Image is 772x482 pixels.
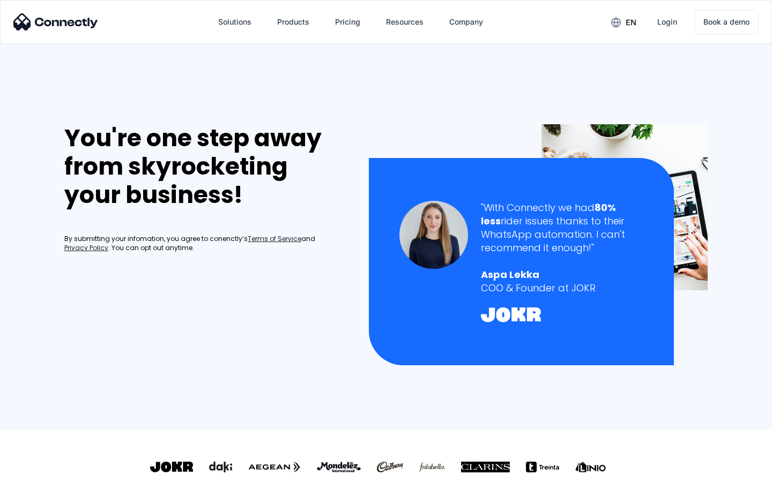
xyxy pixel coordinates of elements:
strong: Aspa Lekka [481,268,539,281]
div: Login [657,14,677,29]
a: Terms of Service [248,235,301,244]
img: Connectly Logo [13,13,98,31]
div: Solutions [218,14,251,29]
div: Resources [386,14,424,29]
div: Products [277,14,309,29]
div: Company [449,14,483,29]
a: Privacy Policy [64,244,108,253]
div: en [626,15,636,30]
div: You're one step away from skyrocketing your business! [64,124,346,209]
strong: 80% less [481,201,616,228]
div: "With Connectly we had rider issues thanks to their WhatsApp automation. I can't recommend it eno... [481,201,643,255]
a: Login [649,9,686,35]
a: Book a demo [694,10,759,34]
div: Pricing [335,14,360,29]
div: COO & Founder at JOKR [481,281,643,295]
a: Pricing [326,9,369,35]
div: By submitting your infomation, you agree to conenctly’s and . You can opt out anytime. [64,235,346,253]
